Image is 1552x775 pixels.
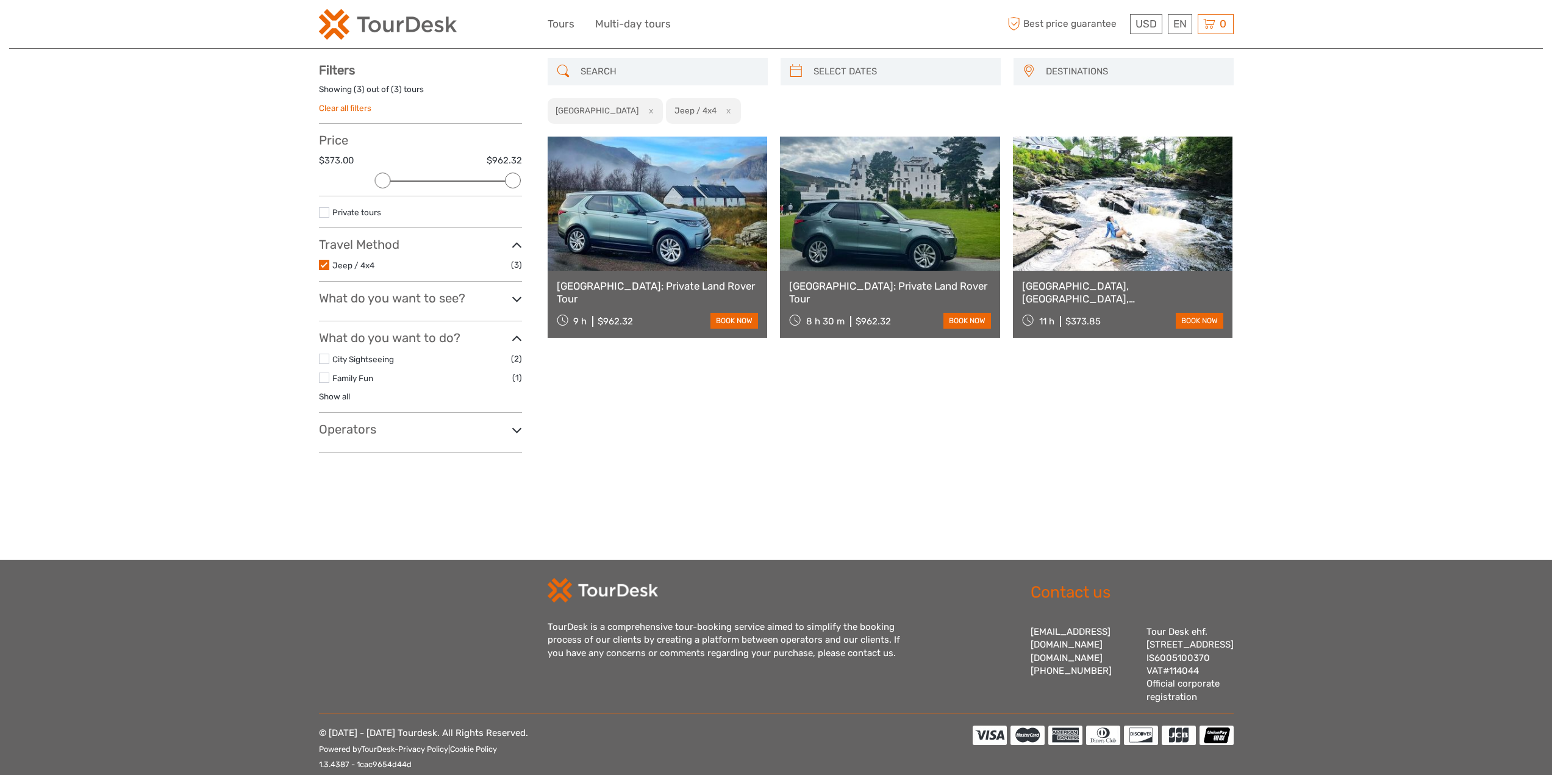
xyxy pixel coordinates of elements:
h3: What do you want to see? [319,291,522,305]
img: accepted cards [973,726,1234,745]
a: Tours [548,15,574,33]
h2: Jeep / 4x4 [674,105,717,115]
div: [EMAIL_ADDRESS][DOMAIN_NAME] [PHONE_NUMBER] [1031,626,1134,704]
div: $962.32 [856,316,891,327]
img: td-logo-white.png [548,578,658,602]
button: x [640,104,657,117]
div: $373.85 [1065,316,1101,327]
a: TourDesk [361,745,395,754]
a: book now [710,313,758,329]
a: Show all [319,391,350,401]
div: Showing ( ) out of ( ) tours [319,84,522,102]
h3: Operators [319,422,522,437]
a: [GEOGRAPHIC_DATA]: Private Land Rover Tour [789,280,991,305]
span: 9 h [573,316,587,327]
span: Best price guarantee [1005,14,1127,34]
h2: [GEOGRAPHIC_DATA] [556,105,638,115]
a: [GEOGRAPHIC_DATA]: Private Land Rover Tour [557,280,759,305]
a: [GEOGRAPHIC_DATA], [GEOGRAPHIC_DATA], [GEOGRAPHIC_DATA] Day Trip from [GEOGRAPHIC_DATA] [1022,280,1224,305]
label: 3 [394,84,399,95]
span: 11 h [1039,316,1054,327]
input: SEARCH [576,61,762,82]
a: Official corporate registration [1146,678,1220,702]
a: Privacy Policy [398,745,448,754]
a: Family Fun [332,373,373,383]
h3: Travel Method [319,237,522,252]
h3: Price [319,133,522,148]
a: Multi-day tours [595,15,671,33]
a: [DOMAIN_NAME] [1031,652,1103,663]
label: $962.32 [487,154,522,167]
a: City Sightseeing [332,354,394,364]
input: SELECT DATES [809,61,995,82]
div: Tour Desk ehf. [STREET_ADDRESS] IS6005100370 VAT#114044 [1146,626,1234,704]
a: Private tours [332,207,381,217]
button: DESTINATIONS [1040,62,1228,82]
span: (1) [512,371,522,385]
p: © [DATE] - [DATE] Tourdesk. All Rights Reserved. [319,726,528,773]
img: 2254-3441b4b5-4e5f-4d00-b396-31f1d84a6ebf_logo_small.png [319,9,457,40]
label: $373.00 [319,154,354,167]
a: Jeep / 4x4 [332,260,374,270]
span: USD [1135,18,1157,30]
small: 1.3.4387 - 1cac9654d44d [319,760,412,769]
div: TourDesk is a comprehensive tour-booking service aimed to simplify the booking process of our cli... [548,621,914,660]
a: book now [1176,313,1223,329]
span: (3) [511,258,522,272]
span: 0 [1218,18,1228,30]
button: Open LiveChat chat widget [140,19,155,34]
strong: Filters [319,63,355,77]
div: EN [1168,14,1192,34]
button: x [718,104,735,117]
h3: What do you want to do? [319,330,522,345]
small: Powered by - | [319,745,497,754]
span: (2) [511,352,522,366]
p: We're away right now. Please check back later! [17,21,138,31]
label: 3 [357,84,362,95]
div: $962.32 [598,316,633,327]
a: Cookie Policy [450,745,497,754]
a: book now [943,313,991,329]
a: Clear all filters [319,103,371,113]
span: 8 h 30 m [806,316,845,327]
h2: Contact us [1031,583,1234,602]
